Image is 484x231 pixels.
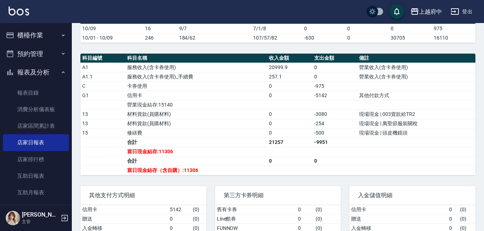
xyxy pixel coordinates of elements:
[419,7,442,16] div: 上越府中
[168,205,191,214] td: 5142
[448,5,475,18] button: 登出
[345,24,389,33] td: 0
[312,81,357,91] td: -975
[447,214,459,223] td: 0
[357,54,475,63] th: 備註
[3,63,69,82] button: 報表及分析
[432,24,475,33] td: 975
[125,100,267,109] td: 營業現金結存:15140
[302,24,346,33] td: 0
[302,33,346,42] td: -630
[89,192,198,199] span: 其他支付方式明細
[296,205,314,214] td: 0
[125,72,267,81] td: 服務收入(含卡券使用)_手續費
[80,63,125,72] td: A1
[80,119,125,128] td: 13
[267,54,312,63] th: 收入金額
[80,214,168,223] td: 贈送
[80,54,125,63] th: 科目編號
[6,211,20,225] img: Person
[312,156,357,166] td: 0
[447,205,459,214] td: 0
[125,156,267,166] td: 合計
[125,119,267,128] td: 材料貨款(員購材料)
[125,54,267,63] th: 科目名稱
[191,205,206,214] td: ( 0 )
[80,54,475,175] table: a dense table
[312,137,357,147] td: -9951
[432,33,475,42] td: 16110
[80,91,125,100] td: G1
[345,33,389,42] td: 0
[296,214,314,223] td: 0
[80,205,168,214] td: 信用卡
[358,192,467,199] span: 入金儲值明細
[349,205,447,214] td: 信用卡
[357,119,475,128] td: 現場現金 | 萬聖節服裝關稅
[312,128,357,137] td: -500
[22,218,59,225] p: 主管
[267,119,312,128] td: 0
[312,54,357,63] th: 支出金額
[408,4,445,19] button: 上越府中
[143,33,177,42] td: 246
[3,118,69,134] a: 店家區間累計表
[191,214,206,223] td: ( 0 )
[125,109,267,119] td: 材料貨款(員購材料)
[267,91,312,100] td: 0
[357,63,475,72] td: 營業收入(含卡券使用)
[215,214,297,223] td: Line酷券
[251,24,302,33] td: 7/1/8
[267,63,312,72] td: 20999.9
[3,26,69,45] button: 櫃檯作業
[357,109,475,119] td: 現場現金 | 003貨款給TR2
[251,33,302,42] td: 107/57/82
[312,72,357,81] td: 0
[357,128,475,137] td: 現場現金 | 頭皮機鏡頭
[458,214,475,223] td: ( 0 )
[22,211,59,218] h5: [PERSON_NAME]
[80,72,125,81] td: A1.1
[80,24,143,33] td: 10/09
[80,128,125,137] td: 15
[3,168,69,184] a: 互助日報表
[267,156,312,166] td: 0
[267,128,312,137] td: 0
[267,81,312,91] td: 0
[314,205,341,214] td: ( 0 )
[80,33,143,42] td: 10/01 - 10/09
[125,81,267,91] td: 卡券使用
[3,45,69,63] button: 預約管理
[3,101,69,118] a: 消費分析儀表板
[312,109,357,119] td: -3080
[80,81,125,91] td: C
[349,214,447,223] td: 贈送
[224,192,332,199] span: 第三方卡券明細
[125,166,267,175] td: 當日現金結存（含自購）:11306
[125,91,267,100] td: 信用卡
[143,24,177,33] td: 16
[3,85,69,101] a: 報表目錄
[267,72,312,81] td: 257.1
[390,4,404,19] button: save
[125,63,267,72] td: 服務收入(含卡券使用)
[267,109,312,119] td: 0
[314,214,341,223] td: ( 0 )
[312,63,357,72] td: 0
[389,24,432,33] td: 0
[357,91,475,100] td: 其他付款方式
[3,134,69,151] a: 店家日報表
[80,15,475,43] table: a dense table
[267,137,312,147] td: 21257
[80,109,125,119] td: 13
[177,24,251,33] td: 9/7
[357,72,475,81] td: 營業收入(含卡券使用)
[125,137,267,147] td: 合計
[312,91,357,100] td: -5142
[3,201,69,217] a: 互助排行榜
[458,205,475,214] td: ( 0 )
[168,214,191,223] td: 0
[3,184,69,201] a: 互助月報表
[177,33,251,42] td: 184/62
[125,147,267,156] td: 當日現金結存:11306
